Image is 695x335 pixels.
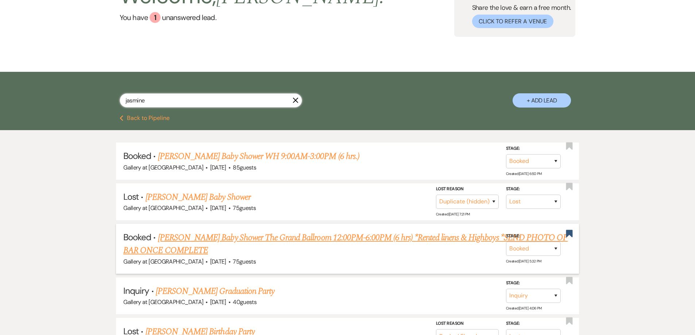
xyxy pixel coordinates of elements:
[506,279,561,287] label: Stage:
[472,15,553,28] button: Click to Refer a Venue
[506,171,542,176] span: Created: [DATE] 6:50 PM
[123,231,151,243] span: Booked
[123,204,203,212] span: Gallery at [GEOGRAPHIC_DATA]
[120,12,385,23] a: You have 1 unanswered lead.
[123,191,139,202] span: Lost
[120,93,302,108] input: Search by name, event date, email address or phone number
[233,204,256,212] span: 75 guests
[210,204,226,212] span: [DATE]
[123,164,203,171] span: Gallery at [GEOGRAPHIC_DATA]
[506,306,542,311] span: Created: [DATE] 4:06 PM
[210,258,226,265] span: [DATE]
[436,320,499,328] label: Lost Reason
[233,164,256,171] span: 85 guests
[210,164,226,171] span: [DATE]
[506,320,561,328] label: Stage:
[436,185,499,193] label: Lost Reason
[158,150,359,163] a: [PERSON_NAME] Baby Shower WH 9:00AM-3:00PM (6 hrs.)
[506,232,561,240] label: Stage:
[156,285,274,298] a: [PERSON_NAME] Graduation Party
[210,298,226,306] span: [DATE]
[506,259,541,264] span: Created: [DATE] 5:32 PM
[123,231,568,257] a: [PERSON_NAME] Baby Shower The Grand Ballroom 12:00PM-6:00PM (6 hrs) *Rented linens & Highboys *SE...
[146,191,251,204] a: [PERSON_NAME] Baby Shower
[233,258,256,265] span: 75 guests
[123,258,203,265] span: Gallery at [GEOGRAPHIC_DATA]
[506,185,561,193] label: Stage:
[436,212,470,217] span: Created: [DATE] 7:21 PM
[123,150,151,161] span: Booked
[123,285,149,296] span: Inquiry
[150,12,161,23] div: 1
[506,145,561,153] label: Stage:
[120,115,170,121] button: Back to Pipeline
[513,93,571,108] button: + Add Lead
[233,298,256,306] span: 40 guests
[123,298,203,306] span: Gallery at [GEOGRAPHIC_DATA]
